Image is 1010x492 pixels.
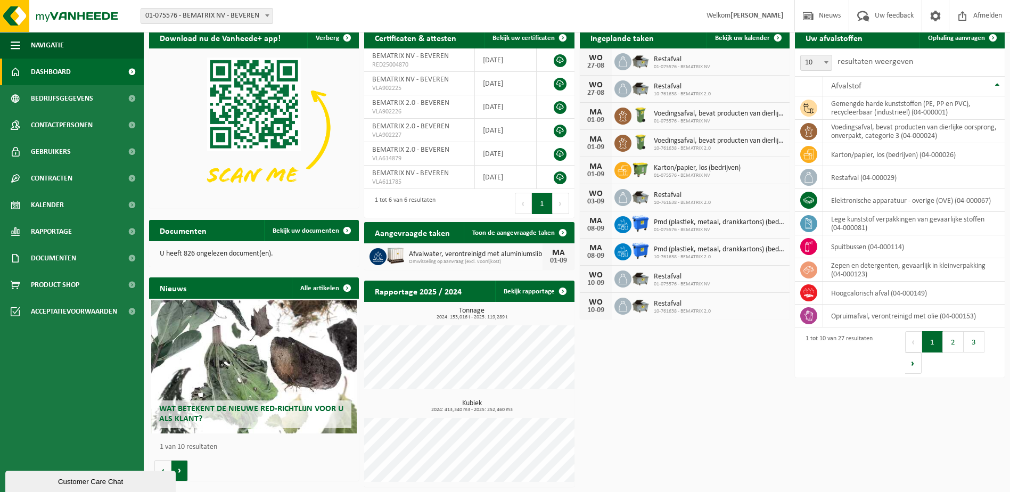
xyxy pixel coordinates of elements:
span: Verberg [316,35,339,42]
img: WB-1100-HPE-BE-01 [631,242,650,260]
div: WO [585,271,606,280]
button: Next [553,193,569,214]
span: VLA902227 [372,131,466,140]
span: Restafval [654,273,710,281]
img: WB-5000-GAL-GY-01 [631,79,650,97]
span: Afvalstof [831,82,861,91]
a: Bekijk uw kalender [707,27,789,48]
span: Acceptatievoorwaarden [31,298,117,325]
span: 01-075576 - BEMATRIX NV - BEVEREN [141,9,273,23]
img: WB-0140-HPE-GN-50 [631,133,650,151]
a: Wat betekent de nieuwe RED-richtlijn voor u als klant? [151,300,357,433]
span: 01-075576 - BEMATRIX NV [654,227,784,233]
strong: [PERSON_NAME] [730,12,784,20]
span: Gebruikers [31,138,71,165]
div: 01-09 [548,257,569,265]
span: BEMATRIX NV - BEVEREN [372,169,449,177]
div: 01-09 [585,144,606,151]
span: 01-075576 - BEMATRIX NV [654,281,710,288]
div: MA [585,108,606,117]
td: elektronische apparatuur - overige (OVE) (04-000067) [823,189,1005,212]
span: Afvalwater, verontreinigd met aluminiumslib [409,250,542,259]
span: 10 [800,55,832,71]
span: 10-761638 - BEMATRIX 2.0 [654,145,784,152]
div: 08-09 [585,225,606,233]
div: 01-09 [585,171,606,178]
img: WB-5000-GAL-GY-01 [631,269,650,287]
button: 1 [922,331,943,352]
span: 01-075576 - BEMATRIX NV [654,64,710,70]
div: WO [585,298,606,307]
a: Bekijk rapportage [495,281,573,302]
button: Next [905,352,922,374]
span: RED25004870 [372,61,466,69]
span: Bekijk uw kalender [715,35,770,42]
td: spuitbussen (04-000114) [823,235,1005,258]
div: MA [585,217,606,225]
span: Dashboard [31,59,71,85]
div: WO [585,81,606,89]
span: 10 [801,55,832,70]
button: Volgende [171,460,188,481]
span: 10-761638 - BEMATRIX 2.0 [654,308,711,315]
div: MA [585,162,606,171]
span: Pmd (plastiek, metaal, drankkartons) (bedrijven) [654,245,784,254]
span: Wat betekent de nieuwe RED-richtlijn voor u als klant? [159,405,343,423]
span: 2024: 153,016 t - 2025: 119,289 t [369,315,574,320]
td: [DATE] [475,142,537,166]
img: WB-5000-GAL-GY-01 [631,52,650,70]
span: Rapportage [31,218,72,245]
h2: Nieuws [149,277,197,298]
label: resultaten weergeven [837,58,913,66]
span: Karton/papier, los (bedrijven) [654,164,741,173]
td: [DATE] [475,48,537,72]
a: Toon de aangevraagde taken [464,222,573,243]
div: MA [585,244,606,252]
td: [DATE] [475,119,537,142]
span: VLA902225 [372,84,466,93]
span: Ophaling aanvragen [928,35,985,42]
div: MA [585,135,606,144]
p: 1 van 10 resultaten [160,444,354,451]
span: 01-075576 - BEMATRIX NV [654,118,784,125]
span: BEMATRIX NV - BEVEREN [372,52,449,60]
td: lege kunststof verpakkingen van gevaarlijke stoffen (04-000081) [823,212,1005,235]
span: VLA614879 [372,154,466,163]
td: hoogcalorisch afval (04-000149) [823,282,1005,305]
span: Restafval [654,300,711,308]
span: BEMATRIX 2.0 - BEVEREN [372,122,449,130]
span: Restafval [654,191,711,200]
span: VLA611785 [372,178,466,186]
span: 01-075576 - BEMATRIX NV - BEVEREN [141,8,273,24]
div: WO [585,54,606,62]
h2: Ingeplande taken [580,27,664,48]
span: 01-075576 - BEMATRIX NV [654,173,741,179]
img: WB-1100-HPE-BE-01 [631,215,650,233]
h2: Rapportage 2025 / 2024 [364,281,472,301]
td: gemengde harde kunststoffen (PE, PP en PVC), recycleerbaar (industrieel) (04-000001) [823,96,1005,120]
span: Contactpersonen [31,112,93,138]
h2: Download nu de Vanheede+ app! [149,27,291,48]
td: [DATE] [475,166,537,189]
img: Download de VHEPlus App [149,48,359,206]
span: Documenten [31,245,76,272]
button: 2 [943,331,964,352]
div: 10-09 [585,280,606,287]
div: 03-09 [585,198,606,206]
span: Navigatie [31,32,64,59]
span: Bekijk uw certificaten [492,35,555,42]
h3: Kubiek [369,400,574,413]
span: Bekijk uw documenten [273,227,339,234]
span: Product Shop [31,272,79,298]
div: 08-09 [585,252,606,260]
img: PB-IC-1000-HPE-00-02 [387,247,405,265]
button: Vorige [154,460,171,481]
img: WB-1100-HPE-GN-50 [631,160,650,178]
div: MA [548,249,569,257]
a: Ophaling aanvragen [919,27,1004,48]
span: 10-761638 - BEMATRIX 2.0 [654,200,711,206]
button: Verberg [307,27,358,48]
span: Bedrijfsgegevens [31,85,93,112]
p: U heeft 826 ongelezen document(en). [160,250,348,258]
button: Previous [905,331,922,352]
